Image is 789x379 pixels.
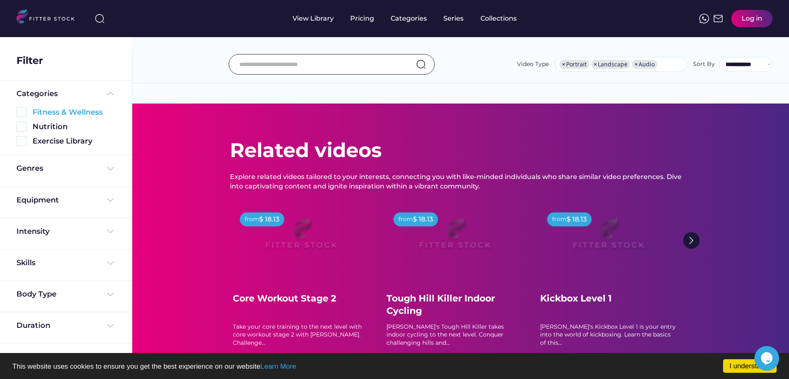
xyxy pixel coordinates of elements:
[16,107,26,117] img: Rectangle%205126.svg
[16,9,82,26] img: LOGO.svg
[398,215,413,224] div: from
[33,136,115,146] div: Exercise Library
[16,54,43,68] div: Filter
[416,59,426,69] img: search-normal.svg
[391,14,427,23] div: Categories
[293,14,334,23] div: View Library
[105,89,115,99] img: Frame%20%285%29.svg
[16,195,59,205] div: Equipment
[230,137,382,164] div: Related videos
[105,164,115,174] img: Frame%20%284%29.svg
[233,323,369,347] div: Take your core training to the next level with core workout stage 2 with [PERSON_NAME]. Challenge...
[248,207,354,267] img: Frame%2079%20%281%29.svg
[95,14,105,24] img: search-normal%203.svg
[386,323,522,347] div: [PERSON_NAME]'s Tough Hill Killer takes indoor cycling to the next level. Conquer challenging hil...
[402,207,507,267] img: Frame%2079%20%281%29.svg
[16,89,58,99] div: Categories
[386,292,522,318] div: Tough Hill Killer Indoor Cycling
[723,359,777,373] a: I understand!
[632,60,657,69] li: Audio
[742,14,762,23] div: Log in
[540,323,676,347] div: [PERSON_NAME]'s Kickbox Level 1 is your entry into the world of kickboxing. Learn the basics of t...
[260,363,296,370] a: Learn More
[16,122,26,132] img: Rectangle%205126.svg
[105,226,115,236] img: Frame%20%284%29.svg
[555,207,661,267] img: Frame%2079%20%281%29.svg
[12,363,777,370] p: This website uses cookies to ensure you get the best experience on our website
[105,258,115,268] img: Frame%20%284%29.svg
[562,61,565,67] span: ×
[16,289,56,299] div: Body Type
[233,292,369,305] div: Core Workout Stage 2
[713,14,723,24] img: Frame%2051.svg
[754,346,781,371] iframe: chat widget
[245,215,259,224] div: from
[540,292,676,305] div: Kickbox Level 1
[16,258,37,268] div: Skills
[517,60,549,68] div: Video Type
[16,226,49,237] div: Intensity
[693,60,715,68] div: Sort By
[16,320,50,331] div: Duration
[350,14,374,23] div: Pricing
[105,321,115,331] img: Frame%20%284%29.svg
[560,60,589,69] li: Portrait
[105,290,115,299] img: Frame%20%284%29.svg
[634,61,638,67] span: ×
[443,14,464,23] div: Series
[391,4,401,12] div: fvck
[594,61,597,67] span: ×
[683,232,700,249] img: Group%201000002322%20%281%29.svg
[105,195,115,205] img: Frame%20%284%29.svg
[699,14,709,24] img: meteor-icons_whatsapp%20%281%29.svg
[230,172,691,191] div: Explore related videos tailored to your interests, connecting you with like-minded individuals wh...
[33,122,115,132] div: Nutrition
[16,136,26,146] img: Rectangle%205126.svg
[16,163,43,174] div: Genres
[591,60,630,69] li: Landscape
[552,215,567,224] div: from
[480,14,517,23] div: Collections
[33,107,115,118] div: Fitness & Wellness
